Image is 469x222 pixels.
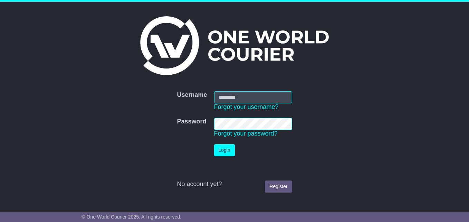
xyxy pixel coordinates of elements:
[214,130,278,137] a: Forgot your password?
[177,118,206,126] label: Password
[265,181,292,193] a: Register
[177,91,207,99] label: Username
[214,103,279,110] a: Forgot your username?
[214,144,235,156] button: Login
[177,181,292,188] div: No account yet?
[140,16,329,75] img: One World
[82,214,181,220] span: © One World Courier 2025. All rights reserved.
